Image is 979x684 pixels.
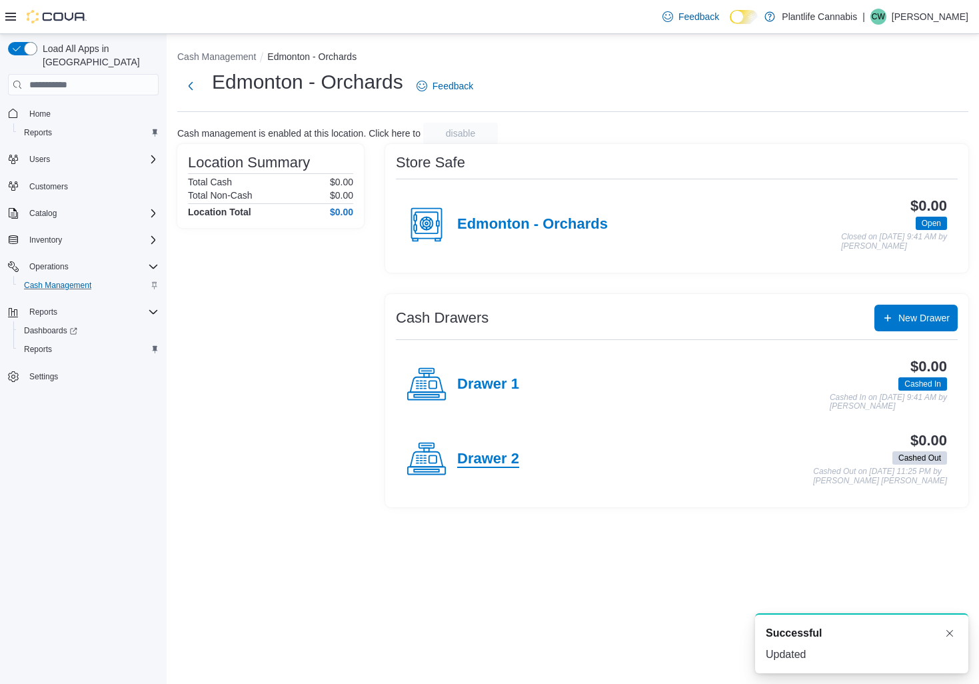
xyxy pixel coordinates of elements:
[177,73,204,99] button: Next
[433,79,473,93] span: Feedback
[24,205,159,221] span: Catalog
[396,155,465,171] h3: Store Safe
[19,323,159,339] span: Dashboards
[29,109,51,119] span: Home
[457,216,608,233] h4: Edmonton - Orchards
[19,277,97,293] a: Cash Management
[922,217,941,229] span: Open
[446,127,475,140] span: disable
[177,128,421,139] p: Cash management is enabled at this location. Click here to
[898,377,947,391] span: Cashed In
[3,231,164,249] button: Inventory
[766,625,822,641] span: Successful
[330,190,353,201] p: $0.00
[862,9,865,25] p: |
[24,205,62,221] button: Catalog
[3,204,164,223] button: Catalog
[766,625,958,641] div: Notification
[29,154,50,165] span: Users
[29,208,57,219] span: Catalog
[872,9,885,25] span: CW
[188,190,253,201] h6: Total Non-Cash
[904,378,941,390] span: Cashed In
[19,277,159,293] span: Cash Management
[24,368,159,385] span: Settings
[24,259,74,275] button: Operations
[330,177,353,187] p: $0.00
[29,261,69,272] span: Operations
[19,341,159,357] span: Reports
[766,647,958,663] div: Updated
[874,305,958,331] button: New Drawer
[330,207,353,217] h4: $0.00
[730,10,758,24] input: Dark Mode
[411,73,479,99] a: Feedback
[13,123,164,142] button: Reports
[3,303,164,321] button: Reports
[24,325,77,336] span: Dashboards
[24,232,67,248] button: Inventory
[19,341,57,357] a: Reports
[267,51,357,62] button: Edmonton - Orchards
[910,359,947,375] h3: $0.00
[177,51,256,62] button: Cash Management
[24,232,159,248] span: Inventory
[24,179,73,195] a: Customers
[24,280,91,291] span: Cash Management
[13,340,164,359] button: Reports
[457,451,519,468] h4: Drawer 2
[24,151,159,167] span: Users
[29,181,68,192] span: Customers
[898,452,941,464] span: Cashed Out
[29,371,58,382] span: Settings
[830,393,947,411] p: Cashed In on [DATE] 9:41 AM by [PERSON_NAME]
[841,233,947,251] p: Closed on [DATE] 9:41 AM by [PERSON_NAME]
[19,125,57,141] a: Reports
[3,103,164,123] button: Home
[24,127,52,138] span: Reports
[8,98,159,421] nav: Complex example
[188,207,251,217] h4: Location Total
[898,311,950,325] span: New Drawer
[24,178,159,195] span: Customers
[29,235,62,245] span: Inventory
[24,259,159,275] span: Operations
[782,9,857,25] p: Plantlife Cannabis
[24,369,63,385] a: Settings
[457,376,519,393] h4: Drawer 1
[29,307,57,317] span: Reports
[423,123,498,144] button: disable
[916,217,947,230] span: Open
[37,42,159,69] span: Load All Apps in [GEOGRAPHIC_DATA]
[177,50,968,66] nav: An example of EuiBreadcrumbs
[188,155,310,171] h3: Location Summary
[13,321,164,340] a: Dashboards
[19,125,159,141] span: Reports
[3,177,164,196] button: Customers
[657,3,724,30] a: Feedback
[24,304,63,320] button: Reports
[910,433,947,449] h3: $0.00
[24,304,159,320] span: Reports
[212,69,403,95] h1: Edmonton - Orchards
[870,9,886,25] div: Chris Wynn
[188,177,232,187] h6: Total Cash
[892,9,968,25] p: [PERSON_NAME]
[3,367,164,386] button: Settings
[3,257,164,276] button: Operations
[910,198,947,214] h3: $0.00
[3,150,164,169] button: Users
[19,323,83,339] a: Dashboards
[678,10,719,23] span: Feedback
[24,105,159,121] span: Home
[13,276,164,295] button: Cash Management
[942,625,958,641] button: Dismiss toast
[396,310,489,326] h3: Cash Drawers
[892,451,947,465] span: Cashed Out
[24,151,55,167] button: Users
[24,106,56,122] a: Home
[27,10,87,23] img: Cova
[24,344,52,355] span: Reports
[813,467,947,485] p: Cashed Out on [DATE] 11:25 PM by [PERSON_NAME] [PERSON_NAME]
